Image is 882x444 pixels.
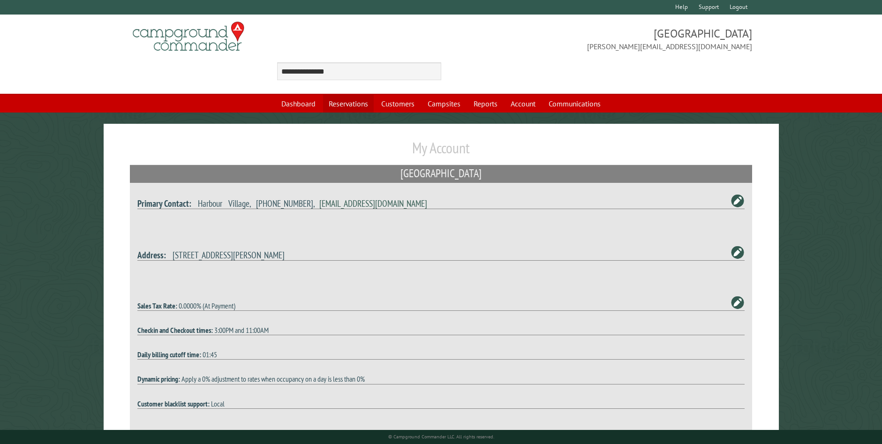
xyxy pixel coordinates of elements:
h4: , , [137,198,745,209]
a: Campsites [422,95,466,113]
a: Account [505,95,541,113]
strong: Sales Tax Rate: [137,301,177,310]
span: Local [211,399,225,408]
h1: My Account [130,139,752,165]
strong: Dynamic pricing: [137,374,180,384]
a: Reports [468,95,503,113]
span: 3:00PM and 11:00AM [214,325,269,335]
span: 0.0000% (At Payment) [179,301,235,310]
strong: Checkin and Checkout times: [137,325,213,335]
a: Communications [543,95,606,113]
strong: Address: [137,249,166,261]
h2: [GEOGRAPHIC_DATA] [130,165,752,183]
strong: Primary Contact: [137,197,191,209]
span: [PHONE_NUMBER] [256,197,313,209]
strong: Daily billing cutoff time: [137,350,201,359]
a: Reservations [323,95,374,113]
a: Customers [376,95,420,113]
small: © Campground Commander LLC. All rights reserved. [388,434,494,440]
img: Campground Commander [130,18,247,55]
span: Village [228,197,249,209]
a: [EMAIL_ADDRESS][DOMAIN_NAME] [319,197,427,209]
span: [STREET_ADDRESS][PERSON_NAME] [173,249,285,261]
span: Harbour [198,197,222,209]
span: Apply a 0% adjustment to rates when occupancy on a day is less than 0% [181,374,365,384]
a: Dashboard [276,95,321,113]
span: [GEOGRAPHIC_DATA] [PERSON_NAME][EMAIL_ADDRESS][DOMAIN_NAME] [441,26,753,52]
span: 01:45 [203,350,217,359]
strong: Customer blacklist support: [137,399,210,408]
